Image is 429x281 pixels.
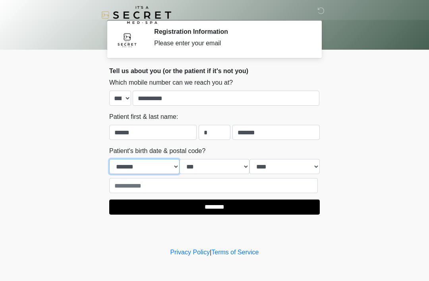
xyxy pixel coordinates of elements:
[154,39,308,48] div: Please enter your email
[109,78,233,87] label: Which mobile number can we reach you at?
[109,146,205,156] label: Patient's birth date & postal code?
[115,28,139,52] img: Agent Avatar
[101,6,171,24] img: It's A Secret Med Spa Logo
[109,67,320,75] h2: Tell us about you (or the patient if it's not you)
[210,249,211,256] a: |
[170,249,210,256] a: Privacy Policy
[211,249,259,256] a: Terms of Service
[109,112,178,122] label: Patient first & last name:
[154,28,308,35] h2: Registration Information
